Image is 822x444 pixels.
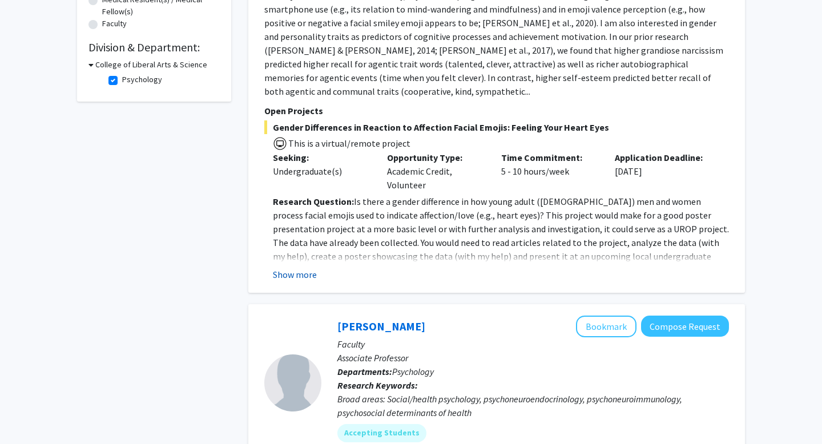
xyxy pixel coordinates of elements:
[493,151,607,192] div: 5 - 10 hours/week
[264,120,729,134] span: Gender Differences in Reaction to Affection Facial Emojis: Feeling Your Heart Eyes
[337,319,425,333] a: [PERSON_NAME]
[337,366,392,377] b: Departments:
[273,151,370,164] p: Seeking:
[337,392,729,419] div: Broad areas: Social/health psychology, psychoneuroendocrinology, psychoneuroimmunology, psychosoc...
[337,351,729,365] p: Associate Professor
[387,151,484,164] p: Opportunity Type:
[273,195,729,277] p: Is there a gender difference in how young adult ([DEMOGRAPHIC_DATA]) men and women process facial...
[95,59,207,71] h3: College of Liberal Arts & Science
[88,41,220,54] h2: Division & Department:
[641,316,729,337] button: Compose Request to Samuele Zilioli
[378,151,493,192] div: Academic Credit, Volunteer
[122,74,162,86] label: Psychology
[273,196,354,207] strong: Research Question:
[392,366,434,377] span: Psychology
[606,151,720,192] div: [DATE]
[615,151,712,164] p: Application Deadline:
[501,151,598,164] p: Time Commitment:
[337,424,426,442] mat-chip: Accepting Students
[273,164,370,178] div: Undergraduate(s)
[576,316,636,337] button: Add Samuele Zilioli to Bookmarks
[337,337,729,351] p: Faculty
[337,380,418,391] b: Research Keywords:
[9,393,49,435] iframe: Chat
[273,268,317,281] button: Show more
[102,18,127,30] label: Faculty
[287,138,410,149] span: This is a virtual/remote project
[264,104,729,118] p: Open Projects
